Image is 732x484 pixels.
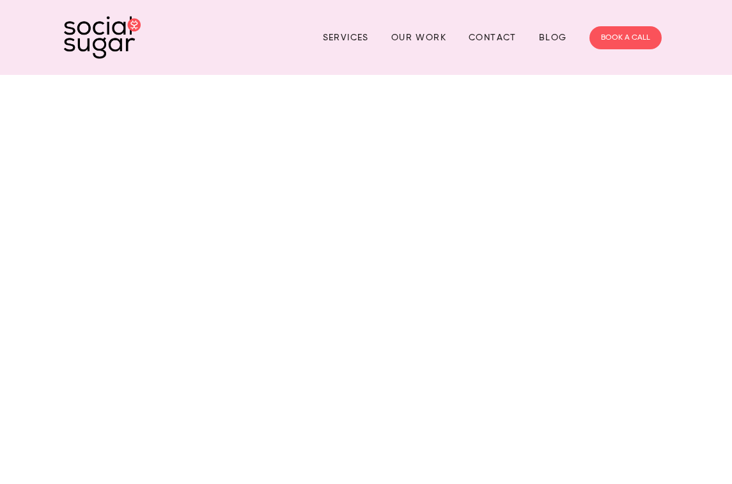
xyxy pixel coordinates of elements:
[589,26,662,49] a: BOOK A CALL
[469,28,517,47] a: Contact
[539,28,567,47] a: Blog
[323,28,369,47] a: Services
[64,16,141,59] img: SocialSugar
[391,28,446,47] a: Our Work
